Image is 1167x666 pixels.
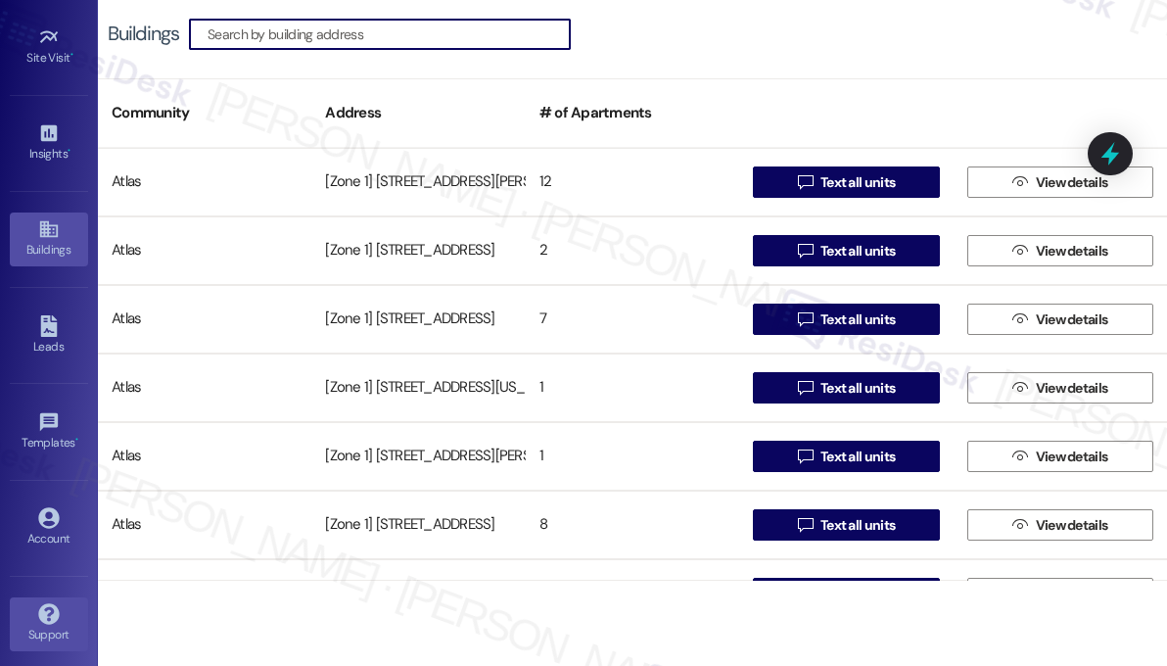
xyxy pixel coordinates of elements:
span: Text all units [820,172,895,193]
div: 8 [526,505,739,545]
div: [Zone 1] [STREET_ADDRESS] [311,505,525,545]
button: Text all units [753,509,939,541]
button: View details [967,441,1153,472]
div: 1 [526,437,739,476]
span: • [68,144,70,158]
div: [Zone 1] [STREET_ADDRESS][PERSON_NAME] [311,437,525,476]
i:  [1012,449,1027,464]
span: Text all units [820,241,895,262]
span: View details [1036,515,1108,536]
i:  [798,449,813,464]
button: View details [967,509,1153,541]
button: Text all units [753,304,939,335]
div: Atlas [98,163,311,202]
div: Atlas [98,368,311,407]
div: 7 [526,300,739,339]
div: 2 [526,231,739,270]
div: 12 [526,163,739,202]
a: Account [10,501,88,554]
button: View details [967,235,1153,266]
button: Text all units [753,166,939,198]
button: Text all units [753,235,939,266]
span: View details [1036,241,1108,262]
i:  [1012,243,1027,259]
span: • [70,48,73,62]
span: View details [1036,309,1108,330]
a: Leads [10,309,88,362]
button: View details [967,304,1153,335]
a: Insights • [10,117,88,169]
div: Atlas [98,505,311,545]
div: Atlas [98,437,311,476]
i:  [798,380,813,396]
i:  [798,243,813,259]
span: View details [1036,447,1108,467]
i:  [798,311,813,327]
div: 1 [526,368,739,407]
button: View details [967,372,1153,404]
input: Search by building address [208,21,570,48]
button: Text all units [753,578,939,609]
i:  [1012,380,1027,396]
i:  [1012,174,1027,190]
div: Address [311,89,525,137]
button: View details [967,578,1153,609]
span: View details [1036,172,1108,193]
button: View details [967,166,1153,198]
i:  [798,517,813,533]
div: Atlas [98,231,311,270]
i:  [1012,517,1027,533]
i:  [1012,311,1027,327]
button: Text all units [753,372,939,404]
span: View details [1036,378,1108,399]
div: Atlas [98,300,311,339]
div: Buildings [108,24,179,44]
div: 1 [526,574,739,613]
a: Templates • [10,405,88,458]
a: Support [10,597,88,650]
a: Site Visit • [10,21,88,73]
span: Text all units [820,378,895,399]
a: Buildings [10,213,88,265]
div: [Zone 1] [STREET_ADDRESS][US_STATE] [311,368,525,407]
div: # of Apartments [526,89,739,137]
div: Community [98,89,311,137]
span: • [75,433,78,447]
div: [Zone 1] [STREET_ADDRESS] [311,574,525,613]
div: [Zone 1] [STREET_ADDRESS][PERSON_NAME] [311,163,525,202]
div: Atlas [98,574,311,613]
div: [Zone 1] [STREET_ADDRESS] [311,231,525,270]
button: Text all units [753,441,939,472]
span: Text all units [820,447,895,467]
span: Text all units [820,515,895,536]
i:  [798,174,813,190]
div: [Zone 1] [STREET_ADDRESS] [311,300,525,339]
span: Text all units [820,309,895,330]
